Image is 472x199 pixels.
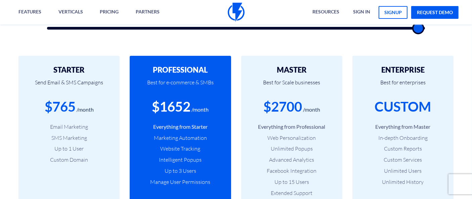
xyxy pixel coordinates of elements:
div: $2700 [263,97,302,116]
li: Custom Domain [29,156,110,164]
p: Send Email & SMS Campaigns [29,74,110,97]
li: Manage User Permissions [140,178,221,186]
li: Marketing Automation [140,134,221,142]
li: Unlimited History [362,178,443,186]
p: Best for Scale businesses [251,74,332,97]
h2: ENTERPRISE [362,66,443,74]
li: Website Tracking [140,145,221,153]
div: CUSTOM [375,97,431,116]
h2: PROFESSIONAL [140,66,221,74]
li: Up to 1 User [29,145,110,153]
div: /month [77,106,94,114]
div: $765 [45,97,76,116]
li: Intelligent Popups [140,156,221,164]
li: Up to 15 Users [251,178,332,186]
li: Unlimited Users [362,167,443,175]
li: Custom Reports [362,145,443,153]
h2: STARTER [29,66,110,74]
p: Best for e-commerce & SMBs [140,74,221,97]
li: Extended Support [251,189,332,197]
li: Everything from Starter [140,123,221,131]
li: Unlimited Popups [251,145,332,153]
a: request demo [411,6,459,19]
div: /month [191,106,209,114]
li: Advanced Analytics [251,156,332,164]
li: Web Personalization [251,134,332,142]
li: Up to 3 Users [140,167,221,175]
h2: MASTER [251,66,332,74]
li: SMS Marketing [29,134,110,142]
p: Best for enterprises [362,74,443,97]
li: Email Marketing [29,123,110,131]
li: In-depth Onboarding [362,134,443,142]
a: signup [379,6,407,19]
li: Everything from Professional [251,123,332,131]
li: Facebook Integration [251,167,332,175]
li: Custom Services [362,156,443,164]
div: /month [303,106,320,114]
div: $1652 [152,97,190,116]
li: Everything from Master [362,123,443,131]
